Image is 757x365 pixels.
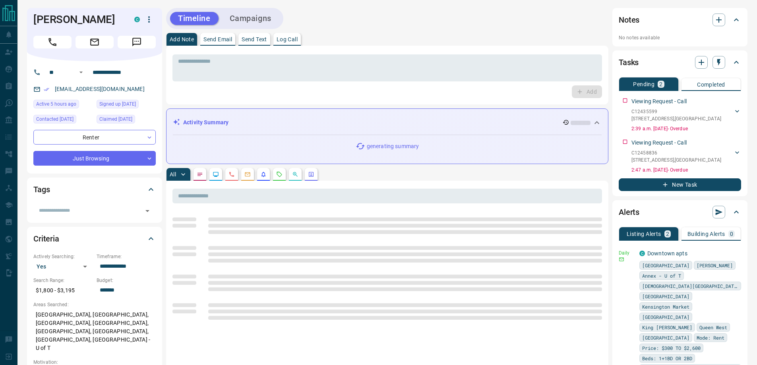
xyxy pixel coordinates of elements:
[33,260,93,273] div: Yes
[642,344,701,352] span: Price: $300 TO $2,600
[642,354,692,362] span: Beds: 1+1BD OR 2BD
[642,313,689,321] span: [GEOGRAPHIC_DATA]
[642,261,689,269] span: [GEOGRAPHIC_DATA]
[97,253,156,260] p: Timeframe:
[33,284,93,297] p: $1,800 - $3,195
[639,251,645,256] div: condos.ca
[213,171,219,178] svg: Lead Browsing Activity
[697,334,724,342] span: Mode: Rent
[367,142,419,151] p: generating summary
[619,53,741,72] div: Tasks
[642,323,692,331] span: King [PERSON_NAME]
[666,231,669,237] p: 2
[619,10,741,29] div: Notes
[277,37,298,42] p: Log Call
[631,166,741,174] p: 2:47 a.m. [DATE] - Overdue
[33,13,122,26] h1: [PERSON_NAME]
[627,231,661,237] p: Listing Alerts
[134,17,140,22] div: condos.ca
[659,81,662,87] p: 2
[33,115,93,126] div: Wed Sep 21 2022
[631,148,741,165] div: C12458836[STREET_ADDRESS],[GEOGRAPHIC_DATA]
[631,139,687,147] p: Viewing Request - Call
[699,323,727,331] span: Queen West
[642,282,738,290] span: [DEMOGRAPHIC_DATA][GEOGRAPHIC_DATA]
[33,183,50,196] h2: Tags
[647,250,687,257] a: Downtown apts
[33,277,93,284] p: Search Range:
[55,86,145,92] a: [EMAIL_ADDRESS][DOMAIN_NAME]
[619,56,639,69] h2: Tasks
[33,130,156,145] div: Renter
[142,205,153,216] button: Open
[642,272,681,280] span: Annex - U of T
[260,171,267,178] svg: Listing Alerts
[33,180,156,199] div: Tags
[619,257,624,262] svg: Email
[33,151,156,166] div: Just Browsing
[173,115,602,130] div: Activity Summary
[33,229,156,248] div: Criteria
[183,118,228,127] p: Activity Summary
[631,149,721,156] p: C12458836
[197,171,203,178] svg: Notes
[33,308,156,355] p: [GEOGRAPHIC_DATA], [GEOGRAPHIC_DATA], [GEOGRAPHIC_DATA], [GEOGRAPHIC_DATA], [GEOGRAPHIC_DATA], [G...
[642,303,689,311] span: Kensington Market
[619,34,741,41] p: No notes available
[76,36,114,48] span: Email
[276,171,283,178] svg: Requests
[697,82,725,87] p: Completed
[631,156,721,164] p: [STREET_ADDRESS] , [GEOGRAPHIC_DATA]
[33,100,93,111] div: Tue Oct 14 2025
[97,115,156,126] div: Wed Sep 21 2022
[631,108,721,115] p: C12435599
[642,292,689,300] span: [GEOGRAPHIC_DATA]
[33,36,72,48] span: Call
[242,37,267,42] p: Send Text
[633,81,654,87] p: Pending
[228,171,235,178] svg: Calls
[619,203,741,222] div: Alerts
[170,37,194,42] p: Add Note
[170,172,176,177] p: All
[697,261,733,269] span: [PERSON_NAME]
[244,171,251,178] svg: Emails
[76,68,86,77] button: Open
[730,231,733,237] p: 0
[99,115,132,123] span: Claimed [DATE]
[36,100,76,108] span: Active 5 hours ago
[99,100,136,108] span: Signed up [DATE]
[33,253,93,260] p: Actively Searching:
[44,87,49,92] svg: Email Verified
[222,12,279,25] button: Campaigns
[631,97,687,106] p: Viewing Request - Call
[170,12,219,25] button: Timeline
[687,231,725,237] p: Building Alerts
[97,277,156,284] p: Budget:
[631,115,721,122] p: [STREET_ADDRESS] , [GEOGRAPHIC_DATA]
[631,106,741,124] div: C12435599[STREET_ADDRESS],[GEOGRAPHIC_DATA]
[619,206,639,218] h2: Alerts
[118,36,156,48] span: Message
[203,37,232,42] p: Send Email
[33,232,59,245] h2: Criteria
[33,301,156,308] p: Areas Searched:
[292,171,298,178] svg: Opportunities
[631,125,741,132] p: 2:39 a.m. [DATE] - Overdue
[642,334,689,342] span: [GEOGRAPHIC_DATA]
[619,14,639,26] h2: Notes
[36,115,74,123] span: Contacted [DATE]
[619,249,635,257] p: Daily
[619,178,741,191] button: New Task
[308,171,314,178] svg: Agent Actions
[97,100,156,111] div: Wed Sep 21 2022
